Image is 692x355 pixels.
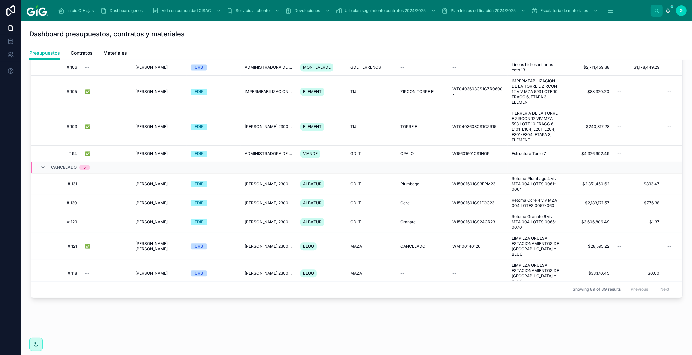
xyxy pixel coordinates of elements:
[512,198,559,208] a: Retoma Ocre 4 viv MZA 004 LOTES 0057-060
[85,151,90,156] span: ✅
[350,181,361,187] span: GDLT
[512,62,559,73] a: Lineas hidrosanitarias coto 13
[71,50,93,56] span: Contratos
[400,181,419,187] span: Plumbago
[512,176,559,192] a: Retoma Plumbago 4 viv MZA 004 LOTES 0061-0064
[224,5,283,17] a: Servicio al cliente
[350,244,392,249] a: MAZA
[452,181,495,187] span: W15001601CS3EPM23
[85,65,89,70] span: --
[400,89,444,94] a: ZIRCON TORRE E
[439,5,529,17] a: Plan Inicios edificación 2024/2025
[245,151,292,156] a: ADMINISTRADORA DE PROYECTOS INMOBILIARIOS GIG SA DE CV FILIAL 2100000008
[617,181,659,187] a: $893.47
[350,244,362,249] span: MAZA
[85,271,127,276] a: --
[39,271,77,276] a: # 118
[617,200,659,206] span: $776.38
[85,181,127,187] a: --
[300,148,342,159] a: VIANDE
[39,200,77,206] a: # 130
[39,181,77,187] a: # 131
[300,62,342,73] a: MONTEVERDE
[39,124,77,129] a: # 103
[103,50,127,56] span: Materiales
[98,5,150,17] a: Dashboard general
[350,151,392,156] a: GDLT
[400,200,444,206] a: Ocre
[83,165,86,170] div: 5
[245,219,292,225] span: [PERSON_NAME] 2300002372
[617,89,621,94] span: --
[567,89,609,94] a: $88,320.20
[567,244,609,249] a: $28,595.22
[135,65,183,70] a: [PERSON_NAME]
[667,244,671,249] span: --
[452,244,480,249] span: WM100140126
[617,244,659,249] a: --
[617,151,659,156] a: --
[350,151,361,156] span: GDLT
[135,200,168,206] span: [PERSON_NAME]
[567,200,609,206] span: $2,183,171.57
[135,65,168,70] span: [PERSON_NAME]
[303,151,318,156] span: VIANDE
[29,29,185,39] h1: Dashboard presupuestos, contratos y materiales
[85,89,90,94] span: ✅
[245,65,292,70] a: ADMINISTRADORA DE PROYECTOS INMOBILIARIOS GIG SA DE CV FILIAL 2100000008
[452,200,494,206] span: W15001601CS1EOC23
[400,124,444,129] a: TORRE E
[283,5,333,17] a: Devoluciones
[540,8,588,13] span: Escalatoria de materiales
[245,271,292,276] span: [PERSON_NAME] 2300002220
[400,244,425,249] span: CANCELADO
[333,5,439,17] a: Urb plan seguimiento contratos 2024/2025
[191,124,237,130] a: EDIF
[400,124,417,129] span: TORRE E
[512,214,559,230] a: Retoma Granate 6 viv MZA 004 LOTES 0065-0070
[245,200,292,206] a: [PERSON_NAME] 2300002372
[85,244,90,249] span: ✅
[400,271,404,276] span: --
[350,65,392,70] a: GDL TERRENOS
[452,219,495,225] span: W15001601CS2AGR23
[512,236,559,257] a: LIMPIEZA GRUESA ESTACIONAMIENTOS DE [GEOGRAPHIC_DATA] Y BLUÚ
[135,89,183,94] a: [PERSON_NAME]
[195,243,203,249] div: URB
[350,124,392,129] a: TIJ
[195,219,203,225] div: EDIF
[400,151,444,156] a: OPALO
[135,241,183,252] a: [PERSON_NAME] [PERSON_NAME]
[567,65,609,70] a: $2,711,459.88
[573,287,621,292] span: Showing 89 of 89 results
[85,181,89,187] span: --
[400,219,416,225] span: Granate
[195,270,203,276] div: URB
[300,179,342,189] a: ALBAZUR
[512,78,559,105] a: IMPERMEABILIZACION DE LA TORRE E ZIRCON 12 VIV MZA 593 LOTE 10 FRACC 6, ETAPA 3, ELEMENT
[39,244,77,249] a: # 121
[400,244,444,249] a: CANCELADO
[135,181,168,187] span: [PERSON_NAME]
[162,8,211,13] span: Vida en comunidad CISAC
[529,5,601,17] a: Escalatoria de materiales
[85,151,127,156] a: ✅
[452,86,504,97] a: WT0403603CS1CZR06007
[245,89,292,94] span: IMPERMEABILIZACIONES CERRATOS S.A. DE C.V. 2300002131
[103,47,127,61] a: Materiales
[400,219,444,225] a: Granate
[135,124,183,129] a: [PERSON_NAME]
[135,124,168,129] span: [PERSON_NAME]
[303,271,314,276] span: BLUU
[617,124,621,129] span: --
[512,111,559,143] span: HERRERIA DE LA TORRE E ZIRCON 12 VIV MZA 593 LOTE 10 FRACC 6 E101-E104, E201-E204, E301-E304, ETA...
